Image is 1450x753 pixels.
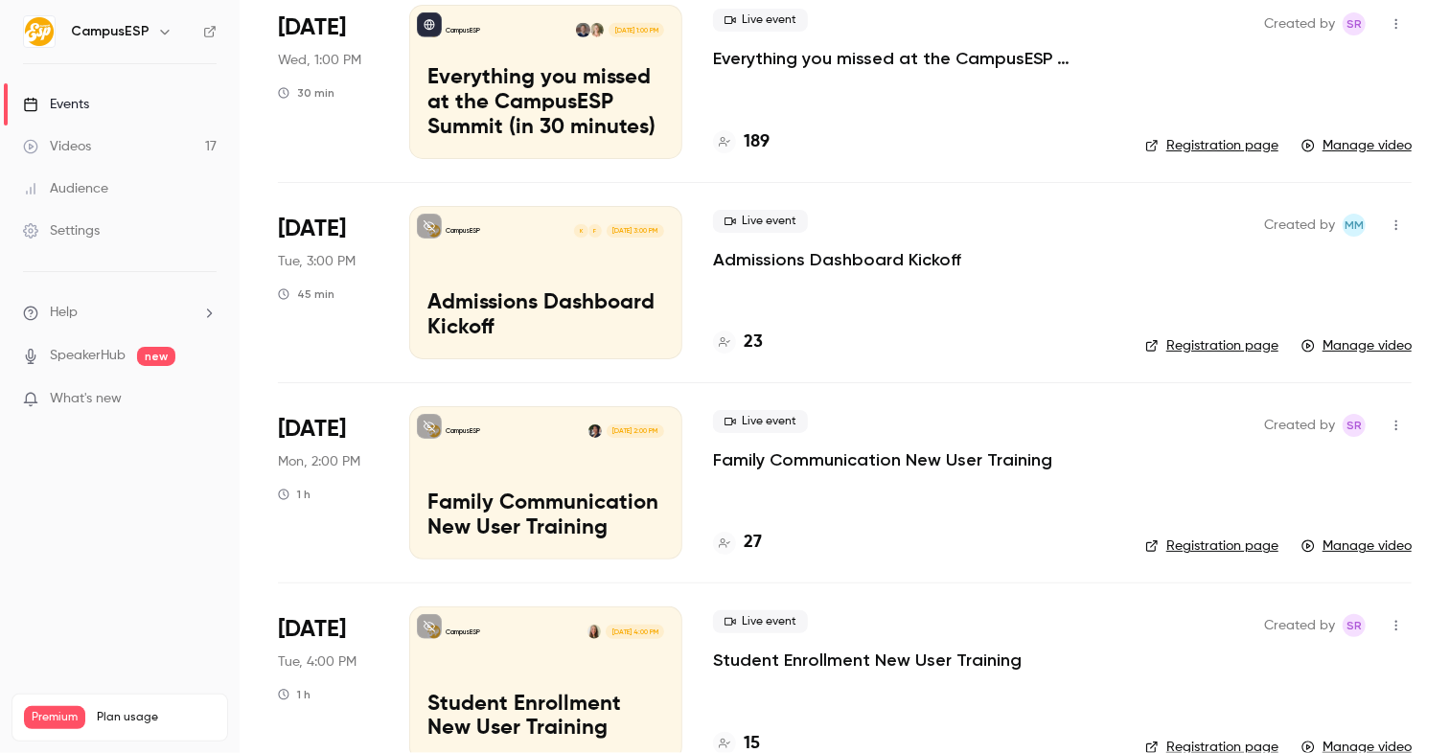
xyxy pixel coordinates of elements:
textarea: Message… [16,587,367,620]
span: Live event [713,610,808,633]
button: go back [12,8,49,44]
a: Registration page [1145,136,1278,155]
a: 27 [713,530,762,556]
a: 23 [713,330,763,355]
div: Audience [23,179,108,198]
a: Everything you missed at the CampusESP Summit (in 30 minutes)CampusESPLeslie GaleDave Becker[DATE... [409,5,682,158]
div: Settings [23,221,100,240]
img: Leslie Gale [590,23,604,36]
h1: Luuk [93,10,129,24]
img: CampusESP [24,16,55,47]
a: Manage video [1301,136,1412,155]
span: Live event [713,9,808,32]
span: Tue, 4:00 PM [278,652,357,672]
button: Upload attachment [91,627,106,643]
button: Send a message… [329,620,359,650]
p: Student Enrollment New User Training [427,693,664,742]
div: wooopsmy colleague [PERSON_NAME], but it's done now!Luuk • [DATE] [15,449,314,529]
a: Admissions Dashboard KickoffCampusESPFK[DATE] 3:00 PMAdmissions Dashboard Kickoff [409,206,682,359]
p: Family Communication New User Training [427,491,664,541]
a: 189 [713,129,770,155]
img: Dave Becker [576,23,589,36]
div: yep we'll do it! :) [15,102,159,144]
span: [DATE] [278,12,346,43]
div: 1 h [278,687,311,702]
p: Everything you missed at the CampusESP Summit (in 30 minutes) [427,66,664,140]
span: [DATE] 3:00 PM [607,224,663,238]
div: Events [23,95,89,114]
span: Created by [1264,214,1335,237]
div: Jun 24 Tue, 3:00 PM (America/New York) [278,206,379,359]
div: K [573,223,588,239]
span: SR [1346,12,1362,35]
img: Melissa Simms [588,424,602,438]
div: [DATE] [15,159,368,185]
span: Help [50,303,78,323]
div: Luuk says… [15,185,368,261]
span: Live event [713,410,808,433]
span: Premium [24,706,85,729]
span: [DATE] [278,214,346,244]
span: Created by [1264,614,1335,637]
a: Family Communication New User TrainingCampusESPMelissa Simms[DATE] 2:00 PMFamily Communication Ne... [409,406,682,559]
div: Jun 16 Mon, 2:00 PM (America/New York) [278,406,379,559]
div: 1 h [278,487,311,502]
div: Close [336,8,371,42]
a: Everything you missed at the CampusESP Summit (in 30 minutes) [713,47,1115,70]
span: new [137,347,175,366]
div: hey there, all webinars have been replaced 😉 [31,196,299,234]
a: Registration page [1145,536,1278,556]
div: all good -- thank you! [209,575,353,594]
span: [DATE] [278,614,346,645]
span: Created by [1264,414,1335,437]
span: [DATE] 1:00 PM [609,23,663,36]
p: Active 1h ago [93,24,178,43]
a: Registration page [1145,336,1278,355]
a: Manage video [1301,536,1412,556]
div: hey there, all webinars have been replaced 😉 [15,185,314,245]
img: Mairin Matthews [587,625,601,638]
button: Gif picker [60,627,76,643]
span: Mairin Matthews [1343,214,1366,237]
div: user says… [15,8,368,103]
span: Wed, 1:00 PM [278,51,361,70]
span: [DATE] 2:00 PM [607,424,663,438]
span: Tue, 3:00 PM [278,252,356,271]
span: MM [1345,214,1364,237]
span: Stephanie Robinson [1343,12,1366,35]
span: Stephanie Robinson [1343,614,1366,637]
span: Mon, 2:00 PM [278,452,360,471]
div: Thank you! I also added a separate tab with Past videos I would love to have moved over too. Are ... [84,272,353,422]
li: help-dropdown-opener [23,303,217,323]
h6: CampusESP [71,22,150,41]
div: F [587,223,603,239]
p: Admissions Dashboard Kickoff [427,291,664,341]
span: [DATE] 4:00 PM [606,625,663,638]
h4: 23 [744,330,763,355]
span: Live event [713,210,808,233]
div: Videos [23,137,91,156]
a: Family Communication New User Training [713,448,1052,471]
span: [DATE] [278,414,346,445]
h4: 27 [744,530,762,556]
button: Emoji picker [30,627,45,643]
button: Home [300,8,336,44]
span: Stephanie Robinson [1343,414,1366,437]
div: my colleague [PERSON_NAME], but it's done now! [31,480,299,517]
span: What's new [50,389,122,409]
h4: 189 [744,129,770,155]
div: user says… [15,563,368,628]
div: Luuk • [DATE] [31,533,112,544]
span: Created by [1264,12,1335,35]
a: Student Enrollment New User Training [713,649,1022,672]
img: Profile image for Luuk [55,11,85,41]
div: Jul 9 Wed, 1:00 PM (America/New York) [278,5,379,158]
p: CampusESP [446,627,480,637]
p: CampusESP [446,26,480,35]
a: Admissions Dashboard Kickoff [713,248,961,271]
span: SR [1346,614,1362,637]
div: Luuk says… [15,102,368,159]
div: Thank you! I also added a separate tab with Past videos I would love to have moved over too. Are ... [69,261,368,434]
